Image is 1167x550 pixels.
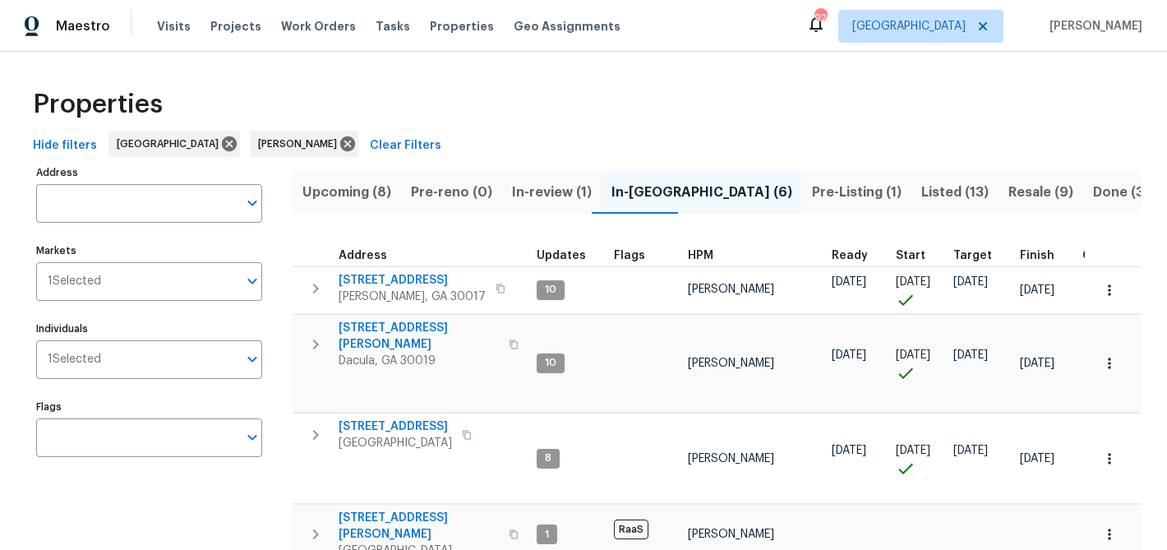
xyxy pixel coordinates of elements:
span: [STREET_ADDRESS] [339,418,452,435]
div: 92 [814,10,826,26]
button: Open [241,348,264,371]
span: Clear Filters [370,136,441,156]
div: Target renovation project end date [953,250,1007,261]
span: [GEOGRAPHIC_DATA] [852,18,966,35]
span: Tasks [376,21,410,32]
span: 1 Selected [48,275,101,289]
label: Address [36,168,262,178]
span: [DATE] [1020,284,1054,296]
div: Projected renovation finish date [1020,250,1069,261]
span: Start [896,250,925,261]
span: [DATE] [896,445,930,456]
span: [DATE] [896,349,930,361]
button: Open [241,192,264,215]
td: Project started on time [889,414,947,504]
span: Flags [614,250,645,261]
span: Properties [430,18,494,35]
span: [DATE] [953,349,988,361]
span: Overall [1082,250,1125,261]
span: Geo Assignments [514,18,620,35]
span: Projects [210,18,261,35]
td: Project started on time [889,266,947,313]
span: Target [953,250,992,261]
span: Done (370) [1093,181,1167,204]
td: Project started on time [889,314,947,413]
span: Properties [33,96,163,113]
span: Updates [537,250,586,261]
span: [STREET_ADDRESS] [339,272,486,289]
span: [DATE] [832,349,866,361]
span: [PERSON_NAME] [688,358,774,369]
span: [DATE] [953,445,988,456]
div: [PERSON_NAME] [250,131,358,157]
span: Ready [832,250,868,261]
span: [STREET_ADDRESS][PERSON_NAME] [339,320,499,353]
span: [STREET_ADDRESS][PERSON_NAME] [339,510,499,543]
span: In-[GEOGRAPHIC_DATA] (6) [611,181,792,204]
button: Clear Filters [363,131,448,161]
span: RaaS [614,520,648,539]
span: 8 [538,451,558,465]
div: Actual renovation start date [896,250,940,261]
span: [DATE] [953,276,988,288]
span: [PERSON_NAME], GA 30017 [339,289,486,305]
span: [PERSON_NAME] [688,453,774,464]
span: [PERSON_NAME] [258,136,344,152]
span: Listed (13) [921,181,989,204]
div: Earliest renovation start date (first business day after COE or Checkout) [832,250,883,261]
div: Days past target finish date [1082,250,1140,261]
button: Hide filters [26,131,104,161]
span: Pre-reno (0) [411,181,492,204]
span: [DATE] [832,445,866,456]
span: Upcoming (8) [302,181,391,204]
span: Work Orders [281,18,356,35]
div: [GEOGRAPHIC_DATA] [108,131,240,157]
span: Finish [1020,250,1054,261]
span: Maestro [56,18,110,35]
button: Open [241,270,264,293]
span: In-review (1) [512,181,592,204]
span: Resale (9) [1008,181,1073,204]
span: [DATE] [896,276,930,288]
span: [PERSON_NAME] [688,284,774,295]
label: Individuals [36,324,262,334]
span: [GEOGRAPHIC_DATA] [117,136,225,152]
span: HPM [688,250,713,261]
span: 10 [538,283,563,297]
span: [PERSON_NAME] [1043,18,1142,35]
span: Visits [157,18,191,35]
span: [PERSON_NAME] [688,529,774,540]
button: Open [241,426,264,449]
span: [DATE] [832,276,866,288]
label: Markets [36,246,262,256]
span: [GEOGRAPHIC_DATA] [339,435,452,451]
span: 1 Selected [48,353,101,367]
label: Flags [36,402,262,412]
span: Dacula, GA 30019 [339,353,499,369]
span: Pre-Listing (1) [812,181,902,204]
span: 10 [538,356,563,370]
span: Hide filters [33,136,97,156]
span: [DATE] [1020,358,1054,369]
span: 1 [538,528,556,542]
span: Address [339,250,387,261]
span: [DATE] [1020,453,1054,464]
